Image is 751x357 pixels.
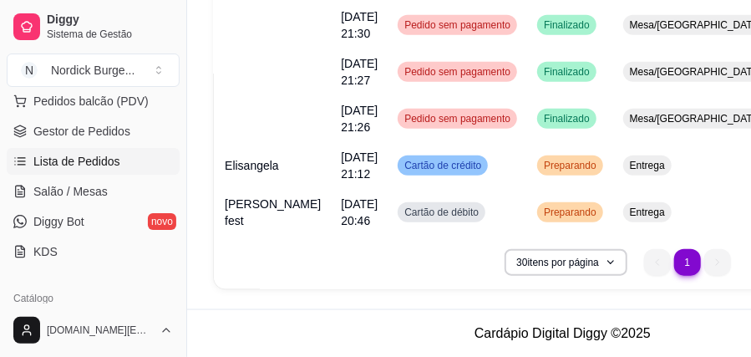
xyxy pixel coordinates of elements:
[51,62,134,79] div: Nordick Burge ...
[401,206,482,219] span: Cartão de débito
[47,13,173,28] span: Diggy
[7,118,180,145] a: Gestor de Pedidos
[47,28,173,41] span: Sistema de Gestão
[401,18,514,32] span: Pedido sem pagamento
[225,197,321,227] span: [PERSON_NAME] fest
[540,159,600,172] span: Preparando
[627,159,668,172] span: Entrega
[540,18,593,32] span: Finalizado
[674,249,701,276] li: pagination item 1 active
[401,65,514,79] span: Pedido sem pagamento
[225,159,279,172] span: Elisangela
[33,213,84,230] span: Diggy Bot
[7,310,180,350] button: [DOMAIN_NAME][EMAIL_ADDRESS][DOMAIN_NAME]
[33,123,130,140] span: Gestor de Pedidos
[540,65,593,79] span: Finalizado
[7,88,180,115] button: Pedidos balcão (PDV)
[33,93,149,110] span: Pedidos balcão (PDV)
[341,104,378,134] span: [DATE] 21:26
[341,57,378,87] span: [DATE] 21:27
[636,241,739,284] nav: pagination navigation
[33,183,108,200] span: Salão / Mesas
[505,249,627,276] button: 30itens por página
[341,10,378,40] span: [DATE] 21:30
[7,148,180,175] a: Lista de Pedidos
[21,62,38,79] span: N
[627,206,668,219] span: Entrega
[7,208,180,235] a: Diggy Botnovo
[341,150,378,181] span: [DATE] 21:12
[401,159,485,172] span: Cartão de crédito
[540,206,600,219] span: Preparando
[7,54,180,87] button: Select a team
[7,285,180,312] div: Catálogo
[33,153,120,170] span: Lista de Pedidos
[47,324,153,337] span: [DOMAIN_NAME][EMAIL_ADDRESS][DOMAIN_NAME]
[7,7,180,47] a: DiggySistema de Gestão
[7,178,180,205] a: Salão / Mesas
[401,112,514,125] span: Pedido sem pagamento
[540,112,593,125] span: Finalizado
[33,243,58,260] span: KDS
[7,238,180,265] a: KDS
[341,197,378,227] span: [DATE] 20:46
